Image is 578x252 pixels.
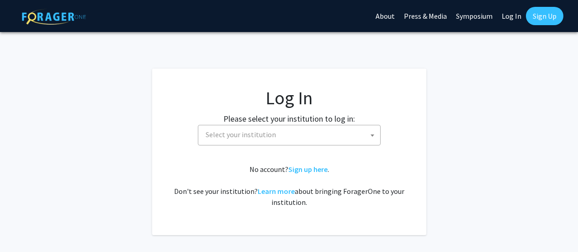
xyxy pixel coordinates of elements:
label: Please select your institution to log in: [223,113,355,125]
span: Select your institution [202,125,380,144]
a: Sign Up [526,7,563,25]
h1: Log In [170,87,408,109]
img: ForagerOne Logo [22,9,86,25]
div: No account? . Don't see your institution? about bringing ForagerOne to your institution. [170,164,408,208]
span: Select your institution [206,130,276,139]
span: Select your institution [198,125,381,145]
a: Sign up here [288,165,328,174]
a: Learn more about bringing ForagerOne to your institution [258,187,295,196]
